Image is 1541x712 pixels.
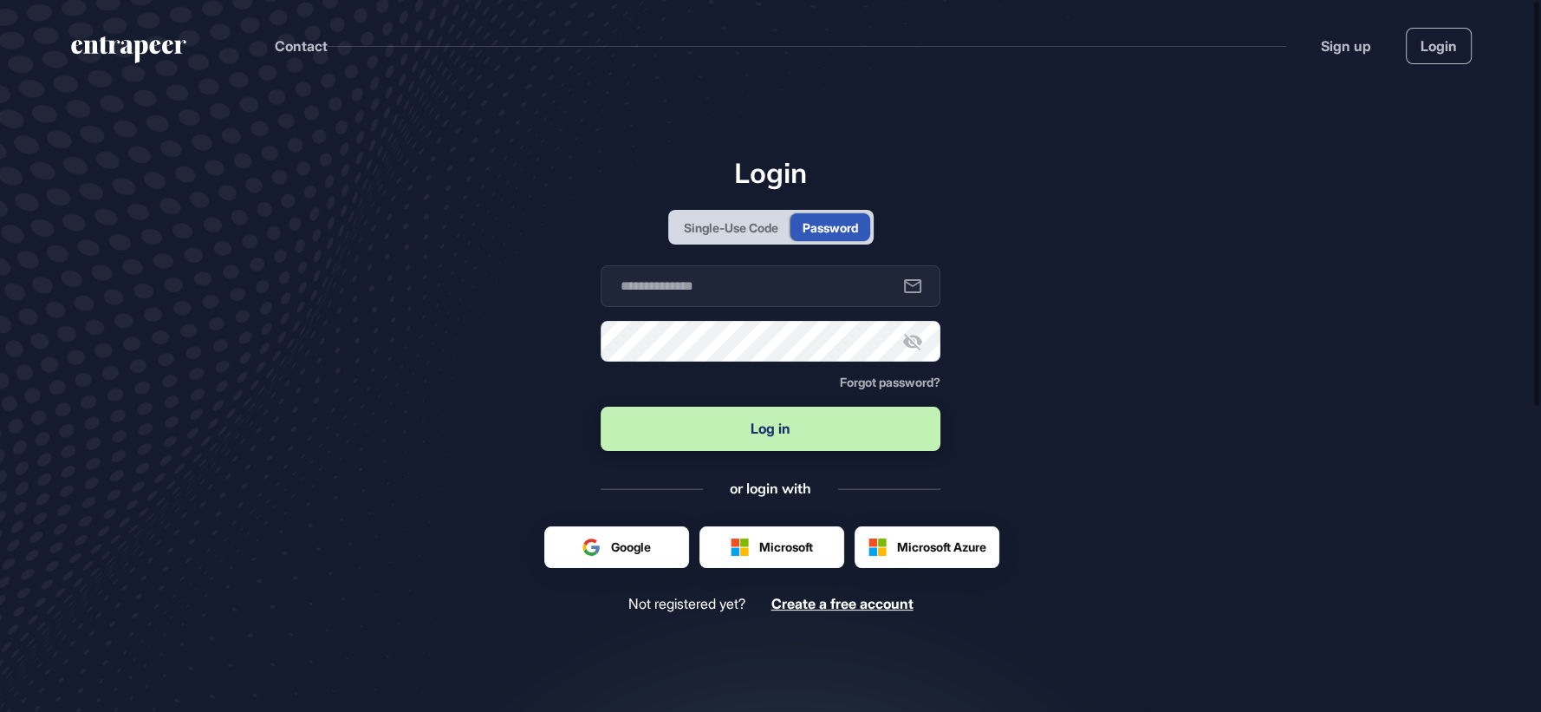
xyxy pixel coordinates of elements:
span: Not registered yet? [628,596,745,612]
a: Sign up [1321,36,1371,56]
a: Login [1406,28,1472,64]
div: Single-Use Code [684,219,778,237]
button: Contact [275,35,328,57]
a: Create a free account [771,596,914,612]
div: or login with [730,479,811,498]
h1: Login [601,156,940,189]
span: Create a free account [771,595,914,612]
button: Log in [601,407,940,451]
div: Password [803,219,858,237]
span: Forgot password? [840,375,940,389]
a: Forgot password? [840,376,940,389]
a: entrapeer-logo [69,36,188,69]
